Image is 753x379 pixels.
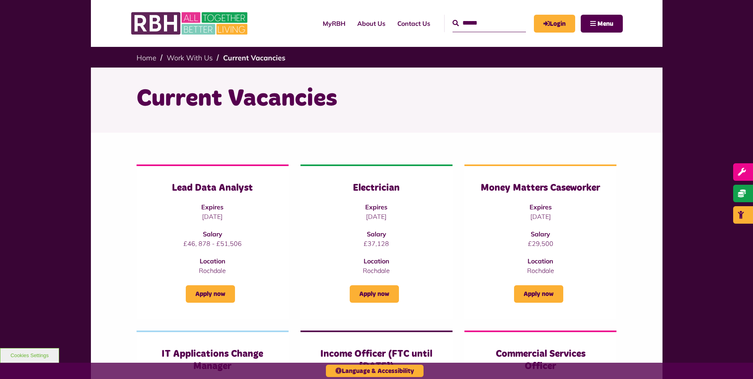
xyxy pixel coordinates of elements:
p: Rochdale [480,266,601,275]
p: £46, 878 - £51,506 [152,239,273,248]
h3: Money Matters Caseworker [480,182,601,194]
a: Apply now [186,285,235,303]
p: £29,500 [480,239,601,248]
strong: Expires [365,203,387,211]
strong: Expires [530,203,552,211]
h3: Commercial Services Officer [480,348,601,373]
a: Work With Us [167,53,213,62]
a: About Us [351,13,391,34]
button: Language & Accessibility [326,365,424,377]
a: Current Vacancies [223,53,285,62]
h3: Electrician [316,182,437,194]
button: Navigation [581,15,623,33]
strong: Salary [531,230,550,238]
p: Rochdale [152,266,273,275]
p: £37,128 [316,239,437,248]
span: Menu [597,21,613,27]
h3: IT Applications Change Manager [152,348,273,373]
strong: Expires [201,203,223,211]
strong: Salary [367,230,386,238]
a: Contact Us [391,13,436,34]
strong: Location [528,257,553,265]
p: [DATE] [152,212,273,221]
a: Apply now [514,285,563,303]
strong: Location [200,257,225,265]
p: Rochdale [316,266,437,275]
strong: Salary [203,230,222,238]
a: MyRBH [317,13,351,34]
a: Home [137,53,156,62]
img: RBH [131,8,250,39]
h1: Current Vacancies [137,83,617,114]
a: Apply now [350,285,399,303]
h3: Lead Data Analyst [152,182,273,194]
h3: Income Officer (FTC until [DATE]) [316,348,437,373]
iframe: Netcall Web Assistant for live chat [717,343,753,379]
strong: Location [364,257,389,265]
p: [DATE] [480,212,601,221]
a: MyRBH [534,15,575,33]
p: [DATE] [316,212,437,221]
